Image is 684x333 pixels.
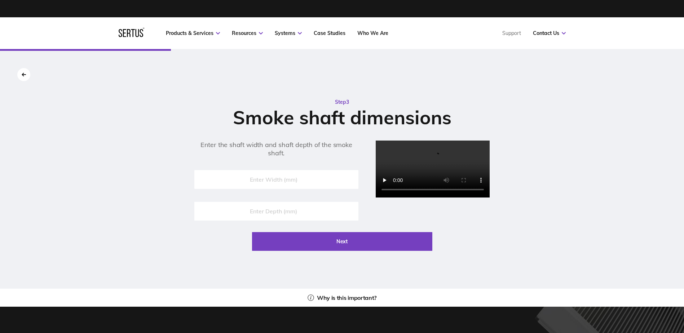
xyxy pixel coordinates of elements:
[533,30,566,36] a: Contact Us
[317,294,376,301] span: Why is this important?
[252,232,432,251] button: Next
[194,98,490,106] p: Step 3
[232,30,263,36] a: Resources
[194,170,358,189] input: Enter Width (mm)
[166,30,220,36] a: Products & Services
[194,202,358,221] input: Enter Depth (mm)
[275,30,302,36] a: Systems
[194,141,358,157] p: Enter the shaft width and shaft depth of the smoke shaft.
[314,30,345,36] a: Case Studies
[357,30,388,36] a: Who We Are
[194,106,490,129] p: Smoke shaft dimensions
[502,30,521,36] a: Support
